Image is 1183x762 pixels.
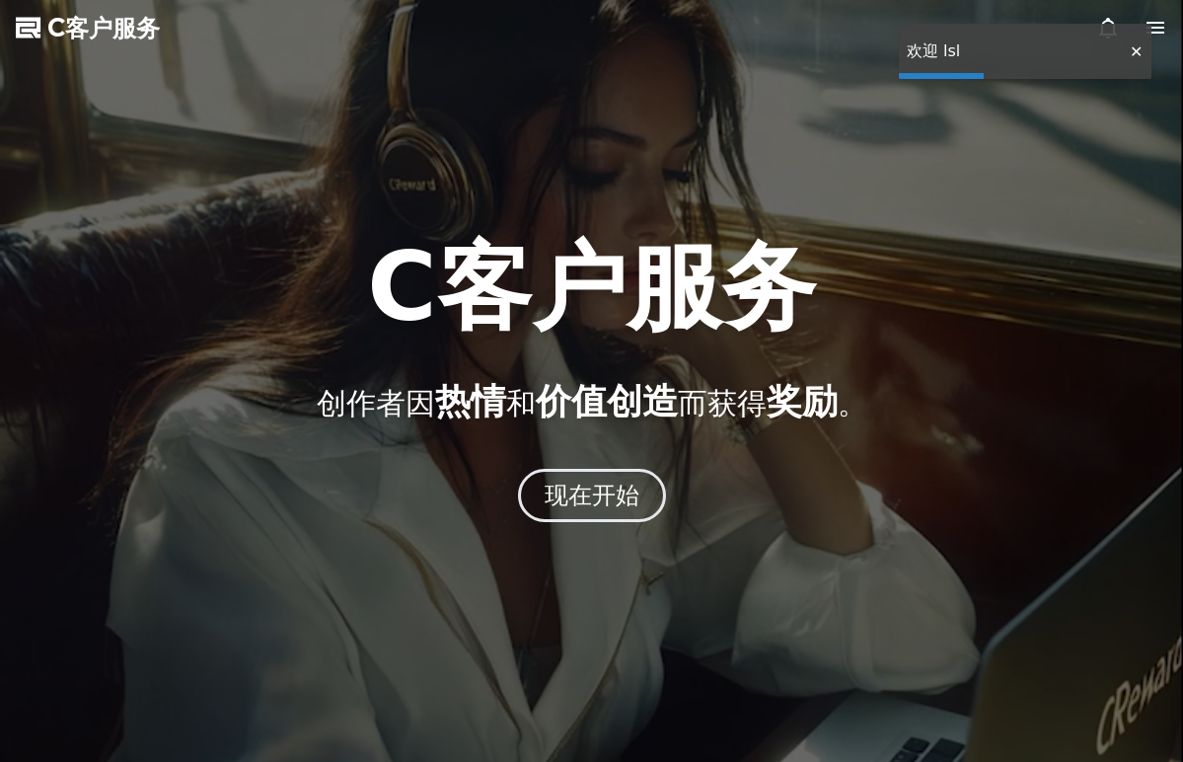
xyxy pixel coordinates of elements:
[47,12,160,43] span: C客户服务
[518,469,666,522] button: 现在开始
[16,12,160,43] a: C客户服务
[518,489,666,507] a: 现在开始
[767,381,838,421] span: 奖励
[367,240,815,335] h1: C客户服务
[536,381,678,421] span: 价值创造
[317,386,867,420] font: 创作者因 和 而获得 。
[545,482,639,509] font: 现在开始
[435,381,506,421] span: 热情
